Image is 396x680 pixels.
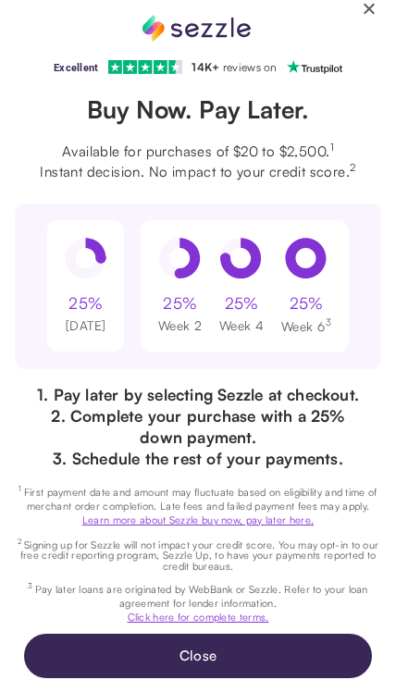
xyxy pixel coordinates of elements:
div: pie at 50% [159,238,202,284]
sup: 3 [28,582,34,591]
div: pie at 25% [65,238,107,284]
sup: 1 [19,484,23,493]
a: Excellent 14K+ reviews on [54,60,342,74]
p: 3. Schedule the rest of your payments. [15,448,381,469]
p: 1. Pay later by selecting Sezzle at checkout. [15,384,381,405]
div: 25% [68,292,103,315]
div: Week 4 [219,317,265,336]
div: reviews on [223,56,278,79]
button: Close Sezzle Modal [359,2,381,24]
div: Week 6 [281,317,331,336]
div: 25% [163,292,197,315]
a: Click here for complete terms. [128,611,269,624]
button: Close [24,634,372,678]
a: Learn more about Sezzle buy now, pay later here. [82,513,314,526]
sup: 1 [330,141,334,154]
sup: 2 [18,537,24,546]
div: 14K+ [192,56,219,79]
div: pie at 100% [285,238,328,284]
div: pie at 75% [220,238,263,284]
p: Signing up for Sezzle will not impact your credit score. You may opt-in to our free credit report... [15,537,381,573]
p: 2. Complete your purchase with a 25% down payment. [15,405,381,448]
div: 25% [290,292,324,315]
header: Buy Now. Pay Later. [15,93,381,126]
div: Excellent [54,56,99,79]
div: Week 2 [158,317,203,336]
span: Instant decision. No impact to your credit score. [15,161,381,181]
span: Available for purchases of $20 to $2,500. [15,141,381,161]
span: Pay later loans are originated by WebBank or Sezzle. Refer to your loan agreement for lender info... [28,583,368,610]
div: 25% [225,292,259,315]
span: First payment date and amount may fluctuate based on eligibility and time of merchant order compl... [19,486,377,513]
div: Sezzle [142,15,254,42]
sup: 2 [350,161,355,174]
div: [DATE] [66,317,106,336]
sup: 3 [326,317,331,328]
